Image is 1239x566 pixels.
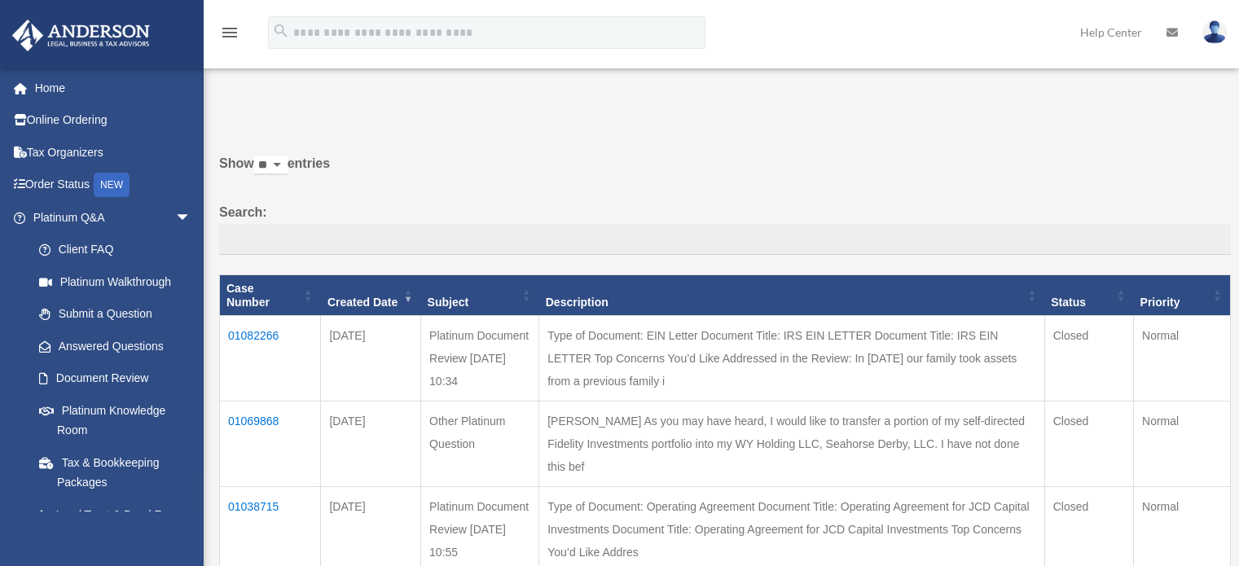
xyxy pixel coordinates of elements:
[421,316,539,401] td: Platinum Document Review [DATE] 10:34
[254,156,288,175] select: Showentries
[539,401,1044,487] td: [PERSON_NAME] As you may have heard, I would like to transfer a portion of my self-directed Fidel...
[219,224,1231,255] input: Search:
[7,20,155,51] img: Anderson Advisors Platinum Portal
[11,136,216,169] a: Tax Organizers
[1044,401,1133,487] td: Closed
[219,152,1231,191] label: Show entries
[539,316,1044,401] td: Type of Document: EIN Letter Document Title: IRS EIN LETTER Document Title: IRS EIN LETTER Top Co...
[1044,274,1133,316] th: Status: activate to sort column ascending
[23,265,208,298] a: Platinum Walkthrough
[1134,316,1231,401] td: Normal
[421,274,539,316] th: Subject: activate to sort column ascending
[1134,274,1231,316] th: Priority: activate to sort column ascending
[11,201,208,234] a: Platinum Q&Aarrow_drop_down
[321,316,421,401] td: [DATE]
[175,201,208,235] span: arrow_drop_down
[94,173,130,197] div: NEW
[421,401,539,487] td: Other Platinum Question
[1134,401,1231,487] td: Normal
[23,498,208,531] a: Land Trust & Deed Forum
[11,169,216,202] a: Order StatusNEW
[220,316,321,401] td: 01082266
[321,274,421,316] th: Created Date: activate to sort column ascending
[1044,316,1133,401] td: Closed
[11,72,216,104] a: Home
[23,234,208,266] a: Client FAQ
[539,274,1044,316] th: Description: activate to sort column ascending
[220,23,239,42] i: menu
[11,104,216,137] a: Online Ordering
[23,446,208,498] a: Tax & Bookkeeping Packages
[23,330,200,362] a: Answered Questions
[272,22,290,40] i: search
[219,201,1231,255] label: Search:
[321,401,421,487] td: [DATE]
[23,362,208,395] a: Document Review
[220,29,239,42] a: menu
[220,274,321,316] th: Case Number: activate to sort column ascending
[1202,20,1227,44] img: User Pic
[220,401,321,487] td: 01069868
[23,394,208,446] a: Platinum Knowledge Room
[23,298,208,331] a: Submit a Question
